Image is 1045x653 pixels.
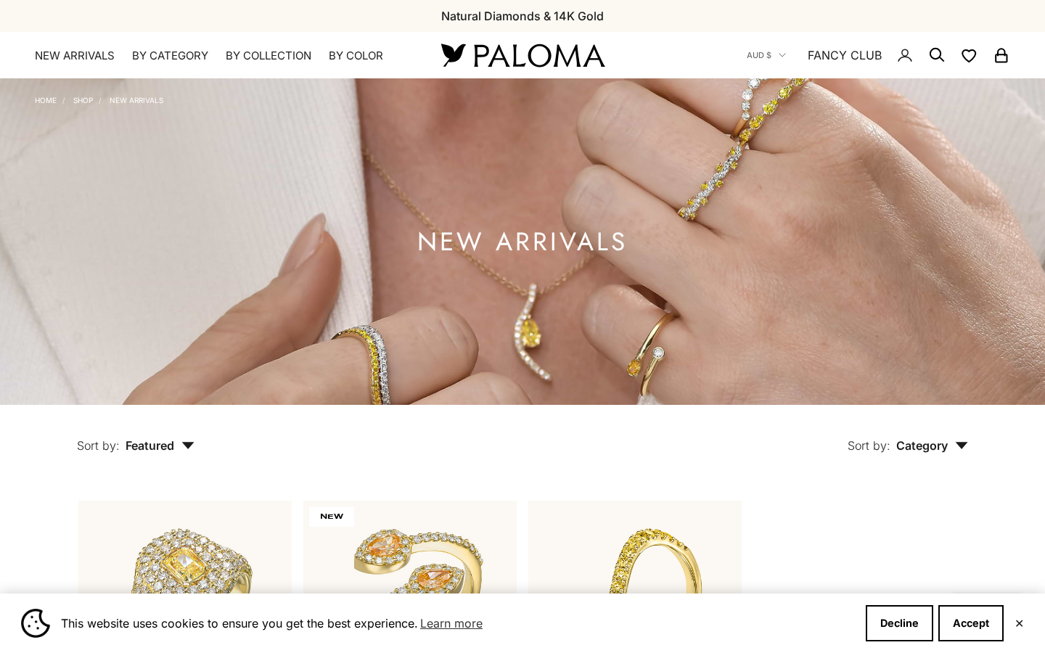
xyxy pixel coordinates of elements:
[309,506,354,527] span: NEW
[896,438,968,453] span: Category
[35,93,163,104] nav: Breadcrumb
[35,49,115,63] a: NEW ARRIVALS
[77,438,120,453] span: Sort by:
[418,612,485,634] a: Learn more
[44,405,228,466] button: Sort by: Featured
[21,609,50,638] img: Cookie banner
[329,49,383,63] summary: By Color
[808,46,882,65] a: FANCY CLUB
[35,49,406,63] nav: Primary navigation
[226,49,311,63] summary: By Collection
[417,233,628,251] h1: NEW ARRIVALS
[1015,619,1024,628] button: Close
[747,32,1010,78] nav: Secondary navigation
[73,96,93,104] a: Shop
[35,96,57,104] a: Home
[814,405,1001,466] button: Sort by: Category
[848,438,890,453] span: Sort by:
[132,49,208,63] summary: By Category
[938,605,1004,641] button: Accept
[126,438,194,453] span: Featured
[61,612,854,634] span: This website uses cookies to ensure you get the best experience.
[110,96,163,104] a: NEW ARRIVALS
[441,7,604,25] p: Natural Diamonds & 14K Gold
[747,49,786,62] button: AUD $
[747,49,771,62] span: AUD $
[866,605,933,641] button: Decline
